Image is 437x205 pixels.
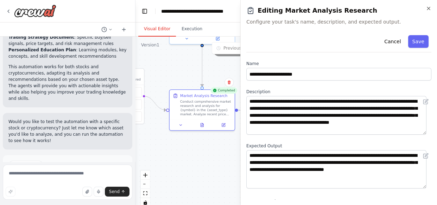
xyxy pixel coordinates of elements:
span: Async Execution [246,199,281,204]
button: Open in side panel [203,36,233,42]
button: Previous executions [212,42,296,54]
div: Market Analysis Research [180,93,227,98]
li: : Learning modules, key concepts, and skill development recommendations [8,47,127,59]
label: Description [246,89,431,95]
li: : Specific buy/sell signals, price targets, and risk management rules [8,34,127,47]
button: Delete node [224,78,234,87]
button: Click to speak your automation idea [94,187,103,197]
button: Send [105,187,129,197]
h2: Editing Market Analysis Research [246,6,431,15]
button: Switch to previous chat [99,25,115,34]
label: Name [246,61,431,66]
div: Conduct comprehensive market research and analysis for {symbol} in the {asset_type} market. Analy... [180,100,232,116]
button: View output [191,122,214,128]
button: Visual Editor [138,22,176,37]
button: Start a new chat [118,25,129,34]
div: Completed [210,87,237,94]
button: Open in editor [422,97,430,106]
button: Save [408,35,429,48]
div: TriggersNo triggers configured [90,68,144,124]
button: Upload files [82,187,92,197]
span: Send [109,189,120,194]
button: Open in side panel [214,122,233,128]
nav: breadcrumb [161,8,238,15]
span: Configure your task's name, description, and expected output. [246,18,431,25]
button: Improve this prompt [6,187,15,197]
button: Open in editor [422,152,430,160]
p: Would you like to test the automation with a specific stock or cryptocurrency? Just let me know w... [8,118,127,144]
p: No triggers configured [105,77,141,82]
label: Expected Output [246,143,431,149]
button: Cancel [380,35,405,48]
span: Previous executions [223,45,265,51]
button: Hide left sidebar [140,6,150,16]
p: This automation works for both stocks and cryptocurrencies, adapting its analysis and recommendat... [8,64,127,102]
button: zoom out [141,180,150,189]
img: Logo [14,5,56,17]
button: Execution [176,22,208,37]
button: fit view [141,189,150,198]
strong: Personalized Education Plan [8,47,76,52]
g: Edge from 77c05bfc-a6ed-4028-9934-3675e5973776 to 62c46c83-6b53-48c8-91e3-64e8887f0854 [199,47,205,86]
div: CompletedMarket Analysis ResearchConduct comprehensive market research and analysis for {symbol} ... [169,89,235,131]
h3: Triggers [105,72,141,77]
g: Edge from triggers to 62c46c83-6b53-48c8-91e3-64e8887f0854 [144,94,166,113]
div: Version 1 [141,42,159,48]
strong: Trading Strategy Document [8,35,74,40]
button: zoom in [141,171,150,180]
